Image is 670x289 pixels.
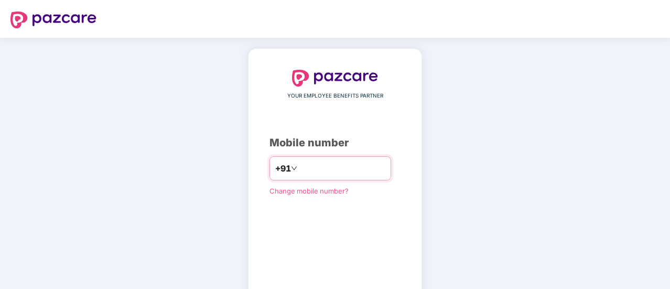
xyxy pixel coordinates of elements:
img: logo [292,70,378,87]
span: +91 [275,162,291,175]
span: YOUR EMPLOYEE BENEFITS PARTNER [287,92,383,100]
a: Change mobile number? [269,187,349,195]
div: Mobile number [269,135,401,151]
span: down [291,165,297,172]
img: logo [10,12,96,28]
